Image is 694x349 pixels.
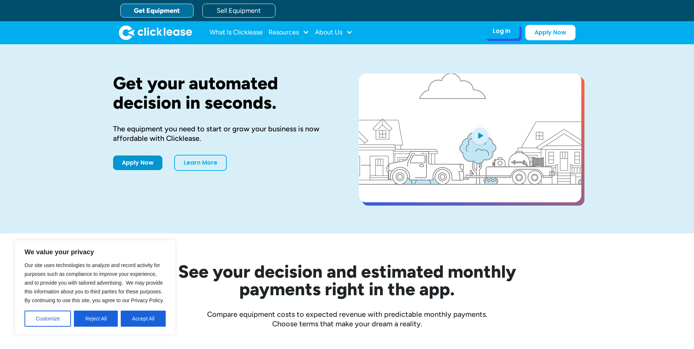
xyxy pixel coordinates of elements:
a: Sell Equipment [202,4,275,18]
img: Clicklease logo [119,25,192,40]
a: open lightbox [359,74,581,202]
div: Compare equipment costs to expected revenue with predictable monthly payments. Choose terms that ... [113,309,581,329]
div: Log In [493,27,510,35]
button: Reject All [74,311,118,327]
a: Apply Now [525,25,575,40]
p: We value your privacy [25,248,166,256]
a: Learn More [174,155,227,171]
button: Accept All [121,311,166,327]
a: What Is Clicklease [210,25,263,40]
div: The equipment you need to start or grow your business is now affordable with Clicklease. [113,124,335,143]
a: home [119,25,192,40]
img: Blue play button logo on a light blue circular background [470,125,490,146]
div: About Us [315,25,353,40]
span: Our site uses technologies to analyze and record activity for purposes such as compliance to impr... [25,262,164,303]
a: Get Equipment [120,4,194,18]
h1: Get your automated decision in seconds. [113,74,335,112]
h2: See your decision and estimated monthly payments right in the app. [142,263,552,298]
div: We value your privacy [15,240,176,334]
button: Customize [25,311,71,327]
a: Apply Now [113,155,162,170]
div: Resources [269,25,309,40]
